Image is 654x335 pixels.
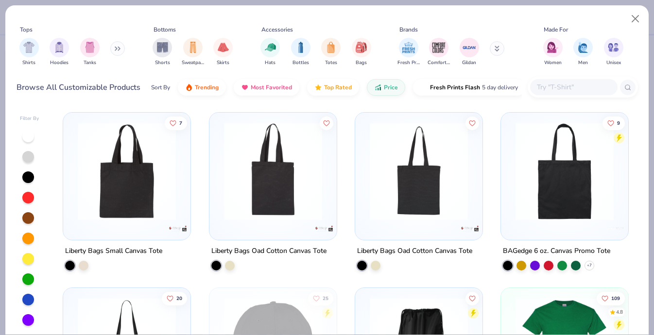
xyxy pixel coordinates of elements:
span: Unisex [606,59,621,67]
div: Browse All Customizable Products [17,82,140,93]
div: Tops [20,25,33,34]
div: BAGedge 6 oz. Canvas Promo Tote [503,245,610,257]
button: Like [602,116,625,130]
span: + 7 [587,263,592,268]
div: filter for Shirts [19,38,39,67]
img: Bottles Image [295,42,306,53]
img: fee0796b-e86a-466e-b8fd-f4579757b005 [327,122,435,220]
img: 023b2e3e-e657-4517-9626-d9b1eed8d70c [219,122,327,220]
span: Price [384,84,398,91]
div: Bottoms [154,25,176,34]
span: Skirts [217,59,229,67]
div: Sort By [151,83,170,92]
img: Sweatpants Image [188,42,198,53]
span: 9 [617,120,620,125]
img: Comfort Colors Image [431,40,446,55]
button: Like [465,116,479,130]
img: Skirts Image [218,42,229,53]
div: Made For [544,25,568,34]
span: Gildan [462,59,476,67]
div: filter for Fresh Prints [397,38,420,67]
div: Accessories [261,25,293,34]
button: Like [465,292,479,305]
span: Women [544,59,562,67]
button: Like [597,292,625,305]
img: Unisex Image [608,42,619,53]
div: filter for Women [543,38,563,67]
span: Men [578,59,588,67]
div: filter for Totes [321,38,341,67]
img: trending.gif [185,84,193,91]
div: filter for Hats [260,38,280,67]
img: TopRated.gif [314,84,322,91]
button: filter button [80,38,100,67]
span: 25 [322,296,328,301]
img: 27b5c7c3-e969-429a-aedd-a97ddab816ce [511,122,619,220]
span: Tanks [84,59,96,67]
button: filter button [50,38,69,67]
img: flash.gif [420,84,428,91]
img: Shirts Image [23,42,34,53]
div: 4.8 [616,309,623,316]
button: filter button [460,38,479,67]
button: filter button [260,38,280,67]
img: Shorts Image [157,42,168,53]
div: filter for Unisex [604,38,623,67]
span: 7 [179,120,182,125]
button: Price [367,79,405,96]
div: filter for Hoodies [50,38,69,67]
img: BAGedge logo [606,219,625,238]
button: Like [308,292,333,305]
button: Trending [178,79,226,96]
button: Like [319,116,333,130]
img: Hats Image [265,42,276,53]
button: Close [626,10,645,28]
img: Women Image [547,42,558,53]
button: Like [165,116,187,130]
img: a7608796-320d-4956-a187-f66b2e1ba5bf [365,122,473,220]
img: Hoodies Image [54,42,65,53]
button: Like [162,292,187,305]
div: filter for Men [573,38,593,67]
img: 994e64ce-b01e-4d8b-a3dc-fdbb84b86431 [473,122,581,220]
img: most_fav.gif [241,84,249,91]
span: Hoodies [50,59,69,67]
button: filter button [543,38,563,67]
span: 5 day delivery [482,82,518,93]
button: filter button [428,38,450,67]
span: 20 [176,296,182,301]
div: Liberty Bags Small Canvas Tote [65,245,162,257]
div: filter for Skirts [213,38,233,67]
div: Brands [399,25,418,34]
div: Liberty Bags Oad Cotton Canvas Tote [211,245,327,257]
span: Shirts [22,59,35,67]
button: Most Favorited [234,79,299,96]
button: filter button [19,38,39,67]
span: Fresh Prints Flash [430,84,480,91]
button: filter button [573,38,593,67]
button: Top Rated [307,79,359,96]
span: Sweatpants [182,59,204,67]
input: Try "T-Shirt" [536,82,611,93]
span: 109 [611,296,620,301]
div: filter for Bottles [291,38,310,67]
span: Bags [356,59,367,67]
span: Totes [325,59,337,67]
div: filter for Gildan [460,38,479,67]
button: Fresh Prints Flash5 day delivery [413,79,525,96]
button: filter button [321,38,341,67]
button: filter button [352,38,371,67]
span: Fresh Prints [397,59,420,67]
span: Bottles [293,59,309,67]
div: Filter By [20,115,39,122]
span: Hats [265,59,275,67]
img: Totes Image [326,42,336,53]
button: filter button [291,38,310,67]
span: Top Rated [324,84,352,91]
button: filter button [153,38,172,67]
img: Men Image [578,42,588,53]
img: Fresh Prints Image [401,40,416,55]
img: Gildan Image [462,40,477,55]
img: Liberty Bags logo [314,219,334,238]
div: filter for Comfort Colors [428,38,450,67]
